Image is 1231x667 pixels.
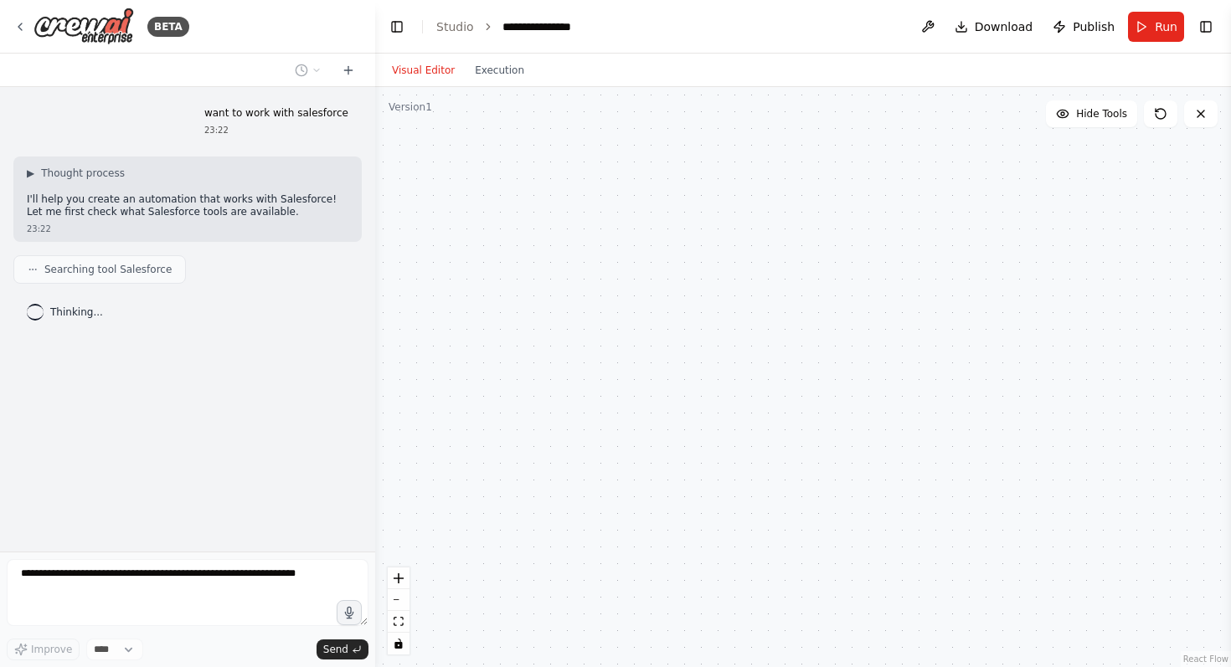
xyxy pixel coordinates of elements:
[388,567,409,654] div: React Flow controls
[335,60,362,80] button: Start a new chat
[7,639,80,660] button: Improve
[1194,15,1218,38] button: Show right sidebar
[33,8,134,45] img: Logo
[27,167,34,180] span: ▶
[436,18,589,35] nav: breadcrumb
[389,100,432,114] div: Version 1
[323,643,348,656] span: Send
[1155,18,1177,35] span: Run
[385,15,409,38] button: Hide left sidebar
[1076,107,1127,121] span: Hide Tools
[388,567,409,589] button: zoom in
[1046,12,1121,42] button: Publish
[27,167,125,180] button: ▶Thought process
[27,193,348,219] p: I'll help you create an automation that works with Salesforce! Let me first check what Salesforce...
[436,20,474,33] a: Studio
[44,263,172,276] span: Searching tool Salesforce
[1183,654,1228,664] a: React Flow attribution
[1128,12,1184,42] button: Run
[41,167,125,180] span: Thought process
[337,600,362,625] button: Click to speak your automation idea
[147,17,189,37] div: BETA
[288,60,328,80] button: Switch to previous chat
[31,643,72,656] span: Improve
[317,639,368,659] button: Send
[1073,18,1115,35] span: Publish
[388,633,409,654] button: toggle interactivity
[1046,100,1137,127] button: Hide Tools
[204,107,348,121] p: want to work with salesforce
[465,60,534,80] button: Execution
[388,611,409,633] button: fit view
[50,305,103,319] span: Thinking...
[382,60,465,80] button: Visual Editor
[204,124,348,136] div: 23:22
[975,18,1033,35] span: Download
[388,589,409,611] button: zoom out
[948,12,1040,42] button: Download
[27,223,348,235] div: 23:22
